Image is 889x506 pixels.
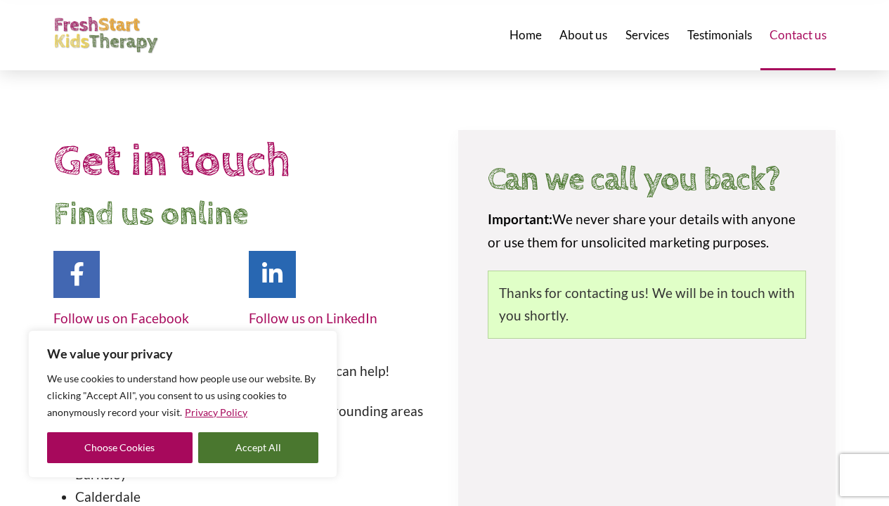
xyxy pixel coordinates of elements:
p: We never share your details with anyone or use them for unsolicited marketing purposes. [488,208,807,254]
p: Get in touch [53,130,431,193]
p: Thanks for contacting us! We will be in touch with you shortly. [499,282,796,327]
img: FreshStart Kids Therapy logo [53,17,159,54]
p: We value your privacy [47,345,318,362]
span: Home [510,29,542,41]
span: About us [559,29,607,41]
button: Choose Cookies [47,432,193,463]
a: Follow us on LinkedIn [249,310,377,326]
p: We use cookies to understand how people use our website. By clicking "Accept All", you consent to... [47,370,318,421]
span: Contact us [770,29,826,41]
span: Services [625,29,669,41]
span: Testimonials [687,29,752,41]
strong: Important: [488,211,552,227]
a: Privacy Policy [184,406,248,419]
h2: Can we call you back? [488,162,805,197]
button: Accept All [198,432,319,463]
h2: Find us online [53,193,431,238]
a: Follow us on Facebook [53,310,189,326]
